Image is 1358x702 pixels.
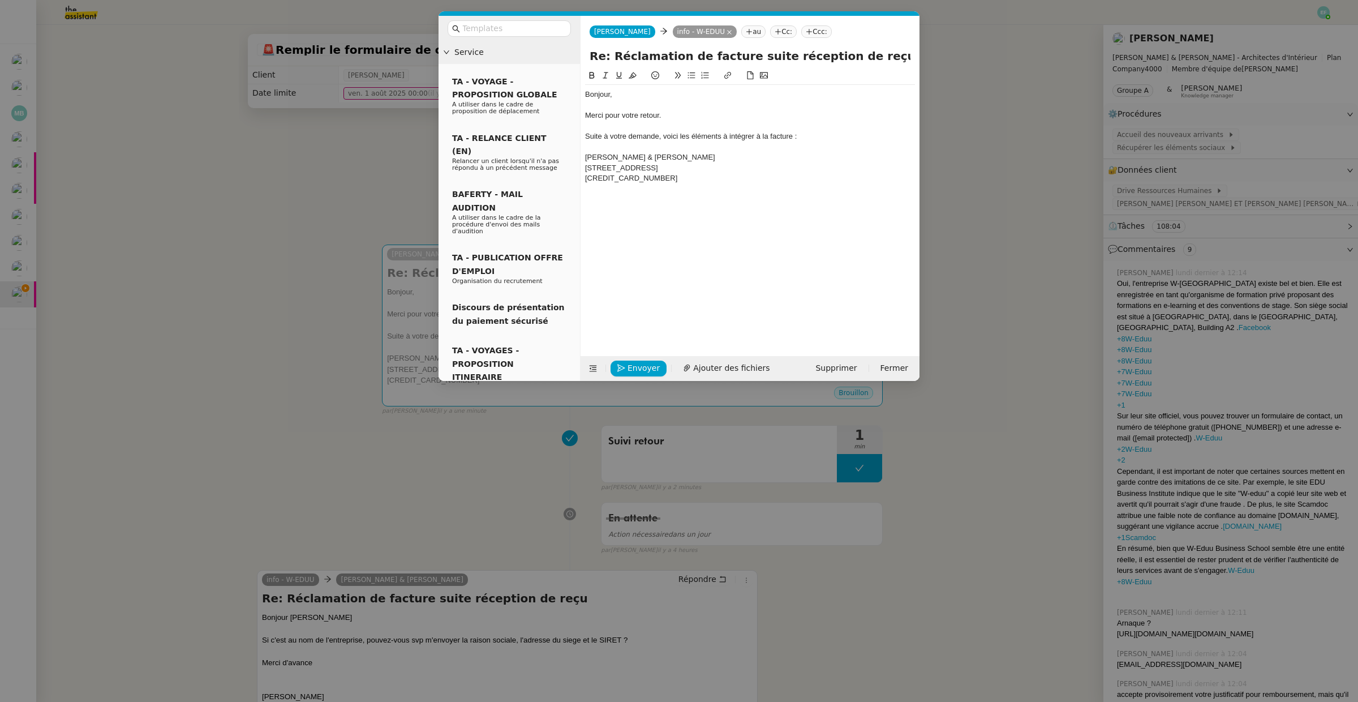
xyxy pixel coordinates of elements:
span: Supprimer [815,362,857,375]
span: TA - VOYAGES - PROPOSITION ITINERAIRE [452,346,519,382]
input: Templates [462,22,564,35]
div: [PERSON_NAME] & [PERSON_NAME] [585,152,915,162]
span: TA - VOYAGE - PROPOSITION GLOBALE [452,77,557,99]
nz-tag: Ccc: [801,25,832,38]
span: Discours de présentation du paiement sécurisé [452,303,565,325]
nz-tag: Cc: [770,25,797,38]
div: Merci pour votre retour. [585,110,915,121]
input: Subject [590,48,910,65]
div: [STREET_ADDRESS] [585,163,915,173]
span: TA - RELANCE CLIENT (EN) [452,134,547,156]
div: Bonjour, [585,89,915,100]
button: Ajouter des fichiers [676,361,776,376]
div: Suite à votre demande, voici les éléments à intégrer à la facture : [585,131,915,142]
nz-tag: info - W-EDUU [673,25,737,38]
div: Service [439,41,580,63]
span: A utiliser dans le cadre de la procédure d'envoi des mails d'audition [452,214,541,235]
button: Envoyer [611,361,667,376]
span: [PERSON_NAME] [594,28,651,36]
button: Fermer [874,361,915,376]
span: A utiliser dans le cadre de proposition de déplacement [452,101,539,115]
nz-tag: au [741,25,766,38]
span: BAFERTY - MAIL AUDITION [452,190,523,212]
span: Envoyer [628,362,660,375]
button: Supprimer [809,361,863,376]
span: Organisation du recrutement [452,277,543,285]
span: Fermer [880,362,908,375]
span: Ajouter des fichiers [693,362,770,375]
span: Service [454,46,575,59]
span: Relancer un client lorsqu'il n'a pas répondu à un précédent message [452,157,559,172]
span: TA - PUBLICATION OFFRE D'EMPLOI [452,253,563,275]
div: [CREDIT_CARD_NUMBER] [585,173,915,183]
